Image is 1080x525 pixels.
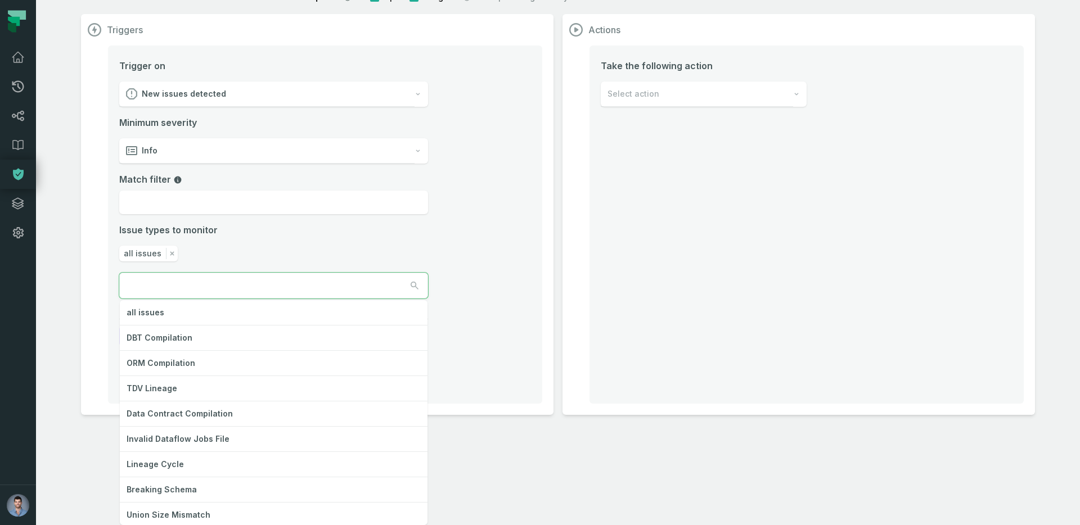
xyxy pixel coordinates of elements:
div: TDV Lineage [120,376,427,401]
div: Data Contract Compilation [120,401,427,427]
div: Lineage Cycle [120,452,427,477]
div: all issues [120,300,427,325]
img: avatar of Ori Machlis [7,494,29,517]
div: DBT Compilation [120,325,427,351]
div: Breaking Schema [120,477,427,503]
div: ORM Compilation [120,351,427,376]
div: Invalid Dataflow Jobs File [120,427,427,452]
